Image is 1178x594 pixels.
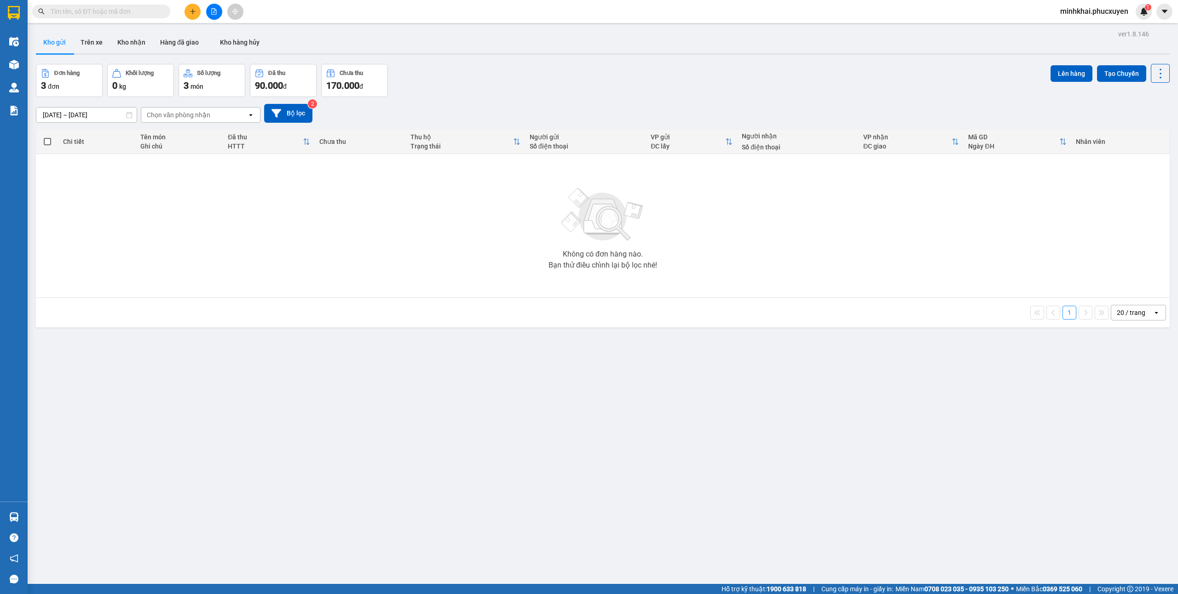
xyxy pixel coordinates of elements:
div: Chưa thu [319,138,401,145]
div: Bạn thử điều chỉnh lại bộ lọc nhé! [549,262,657,269]
span: | [813,584,814,594]
span: | [1089,584,1091,594]
span: đ [283,83,287,90]
img: solution-icon [9,106,19,115]
span: copyright [1127,586,1133,592]
span: search [38,8,45,15]
div: Ngày ĐH [968,143,1059,150]
span: kg [119,83,126,90]
div: Người nhận [742,132,854,140]
div: Số điện thoại [530,143,642,150]
input: Tìm tên, số ĐT hoặc mã đơn [51,6,159,17]
img: warehouse-icon [9,83,19,92]
img: logo-vxr [8,6,20,20]
button: Lên hàng [1051,65,1092,82]
th: Toggle SortBy [646,130,737,154]
span: aim [232,8,238,15]
sup: 2 [308,99,317,109]
div: Ghi chú [140,143,219,150]
img: warehouse-icon [9,512,19,522]
button: Hàng đã giao [153,31,206,53]
strong: 0369 525 060 [1043,585,1082,593]
div: Đơn hàng [54,70,80,76]
button: Bộ lọc [264,104,312,123]
div: VP gửi [651,133,725,141]
span: 170.000 [326,80,359,91]
button: plus [185,4,201,20]
th: Toggle SortBy [859,130,964,154]
span: món [191,83,203,90]
div: Chọn văn phòng nhận [147,110,210,120]
button: Đơn hàng3đơn [36,64,103,97]
span: file-add [211,8,217,15]
span: question-circle [10,533,18,542]
div: Người gửi [530,133,642,141]
input: Select a date range. [36,108,137,122]
button: Khối lượng0kg [107,64,174,97]
span: đ [359,83,363,90]
span: notification [10,554,18,563]
div: ĐC giao [863,143,952,150]
div: Số lượng [197,70,220,76]
div: Nhân viên [1076,138,1165,145]
button: Số lượng3món [179,64,245,97]
button: caret-down [1156,4,1172,20]
span: message [10,575,18,583]
span: Hỗ trợ kỹ thuật: [722,584,806,594]
span: Kho hàng hủy [220,39,260,46]
span: đơn [48,83,59,90]
img: warehouse-icon [9,37,19,46]
div: Đã thu [268,70,285,76]
button: Đã thu90.000đ [250,64,317,97]
div: VP nhận [863,133,952,141]
span: 90.000 [255,80,283,91]
span: 3 [184,80,189,91]
span: plus [190,8,196,15]
svg: open [247,111,254,119]
sup: 1 [1145,4,1151,11]
div: Khối lượng [126,70,154,76]
div: Tên món [140,133,219,141]
button: Kho nhận [110,31,153,53]
div: HTTT [228,143,302,150]
button: Kho gửi [36,31,73,53]
svg: open [1153,309,1160,316]
button: file-add [206,4,222,20]
span: Miền Bắc [1016,584,1082,594]
button: Trên xe [73,31,110,53]
span: 0 [112,80,117,91]
div: Chi tiết [63,138,131,145]
div: Thu hộ [410,133,513,141]
span: Cung cấp máy in - giấy in: [821,584,893,594]
img: warehouse-icon [9,60,19,69]
span: caret-down [1161,7,1169,16]
button: aim [227,4,243,20]
div: Số điện thoại [742,143,854,151]
div: ver 1.8.146 [1118,29,1149,39]
span: Miền Nam [895,584,1009,594]
button: Tạo Chuyến [1097,65,1146,82]
div: 20 / trang [1117,308,1145,317]
th: Toggle SortBy [223,130,314,154]
div: Chưa thu [340,70,363,76]
strong: 1900 633 818 [767,585,806,593]
div: Mã GD [968,133,1059,141]
span: 3 [41,80,46,91]
div: Đã thu [228,133,302,141]
div: Trạng thái [410,143,513,150]
th: Toggle SortBy [964,130,1071,154]
span: minhkhai.phucxuyen [1053,6,1136,17]
strong: 0708 023 035 - 0935 103 250 [924,585,1009,593]
div: ĐC lấy [651,143,725,150]
span: 1 [1146,4,1149,11]
button: Chưa thu170.000đ [321,64,388,97]
img: icon-new-feature [1140,7,1148,16]
button: 1 [1063,306,1076,320]
th: Toggle SortBy [406,130,525,154]
div: Không có đơn hàng nào. [563,251,643,258]
span: ⚪️ [1011,587,1014,591]
img: svg+xml;base64,PHN2ZyBjbGFzcz0ibGlzdC1wbHVnX19zdmciIHhtbG5zPSJodHRwOi8vd3d3LnczLm9yZy8yMDAwL3N2Zy... [557,183,649,247]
